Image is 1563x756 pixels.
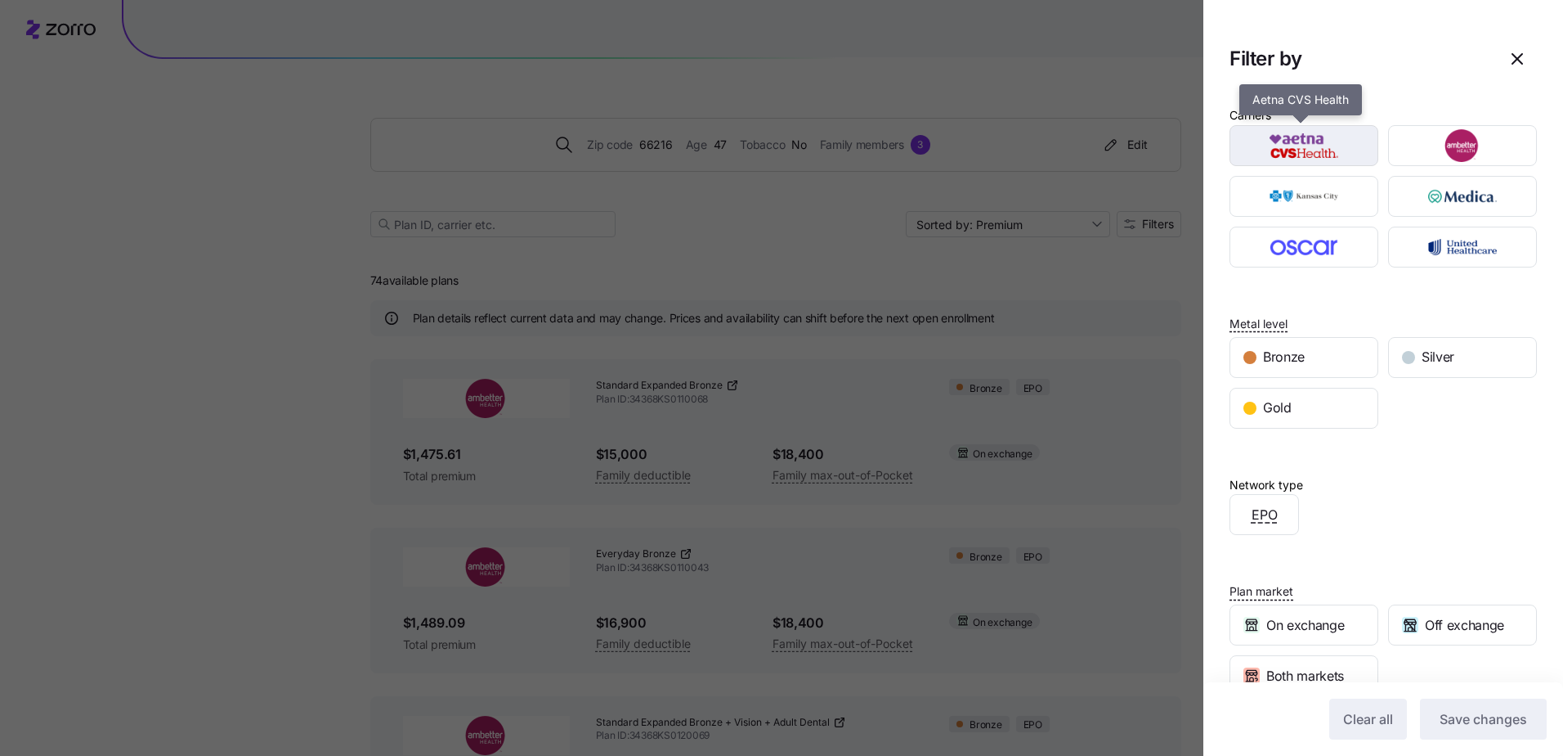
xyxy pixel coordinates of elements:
img: Aetna CVS Health [1244,129,1364,162]
span: Silver [1422,347,1454,367]
button: Save changes [1420,699,1547,740]
img: UnitedHealthcare [1403,231,1523,263]
span: Plan market [1229,583,1293,600]
h1: Filter by [1229,46,1485,71]
img: Oscar [1244,231,1364,263]
span: Bronze [1263,347,1305,367]
img: BlueCross BlueShield of Kansas City [1244,180,1364,213]
div: Network type [1229,476,1303,494]
span: Both markets [1266,666,1344,686]
span: Clear all [1343,709,1393,729]
span: On exchange [1266,615,1344,636]
img: Ambetter [1403,129,1523,162]
div: Carriers [1229,106,1271,124]
img: Medica [1403,180,1523,213]
span: EPO [1252,505,1278,525]
span: Off exchange [1425,615,1504,636]
span: Save changes [1440,709,1527,729]
span: Gold [1263,398,1292,418]
button: Clear all [1329,699,1407,740]
span: Metal level [1229,316,1288,332]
